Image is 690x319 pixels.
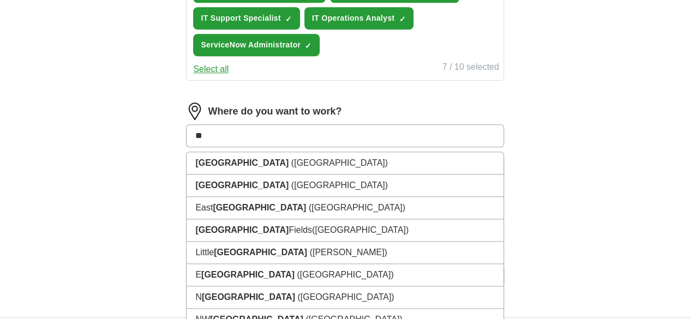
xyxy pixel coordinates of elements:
span: ([GEOGRAPHIC_DATA]) [291,158,388,167]
strong: [GEOGRAPHIC_DATA] [201,270,295,279]
span: ([GEOGRAPHIC_DATA]) [291,180,388,190]
button: ServiceNow Administrator✓ [193,34,320,56]
span: ([GEOGRAPHIC_DATA]) [312,225,409,234]
li: N [187,286,503,309]
button: Select all [193,63,229,76]
div: 7 / 10 selected [442,61,499,76]
span: IT Support Specialist [201,13,281,24]
span: ([GEOGRAPHIC_DATA]) [297,292,394,302]
strong: [GEOGRAPHIC_DATA] [195,158,289,167]
strong: [GEOGRAPHIC_DATA] [214,248,307,257]
strong: [GEOGRAPHIC_DATA] [213,203,306,212]
img: location.png [186,103,203,120]
span: ServiceNow Administrator [201,39,301,51]
span: IT Operations Analyst [312,13,395,24]
li: Fields [187,219,503,242]
button: IT Operations Analyst✓ [304,7,414,29]
span: ([GEOGRAPHIC_DATA]) [309,203,405,212]
strong: [GEOGRAPHIC_DATA] [195,225,289,234]
strong: [GEOGRAPHIC_DATA] [195,180,289,190]
span: ✓ [399,15,405,23]
label: Where do you want to work? [208,104,341,119]
button: IT Support Specialist✓ [193,7,300,29]
span: ✓ [305,41,311,50]
span: ✓ [285,15,292,23]
li: E [187,264,503,286]
li: Little [187,242,503,264]
span: ([PERSON_NAME]) [310,248,387,257]
li: East [187,197,503,219]
strong: [GEOGRAPHIC_DATA] [202,292,295,302]
span: ([GEOGRAPHIC_DATA]) [297,270,393,279]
